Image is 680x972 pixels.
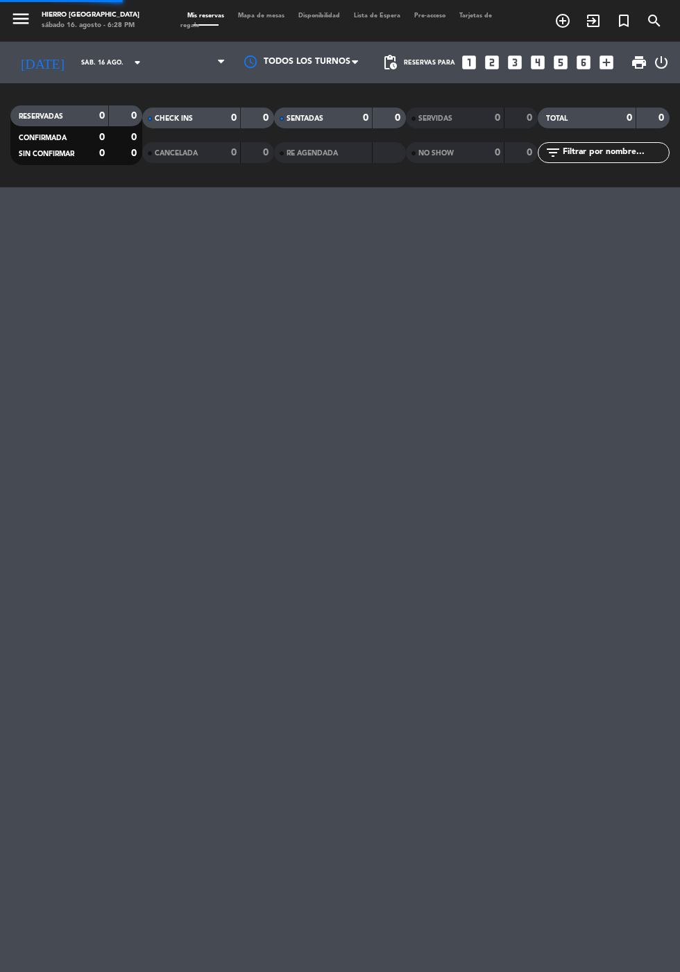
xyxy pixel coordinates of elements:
[231,148,237,157] strong: 0
[646,12,663,29] i: search
[653,42,670,83] div: LOG OUT
[627,113,632,123] strong: 0
[527,148,535,157] strong: 0
[287,115,323,122] span: SENTADAS
[460,53,478,71] i: looks_one
[10,49,74,76] i: [DATE]
[407,12,452,19] span: Pre-acceso
[597,53,615,71] i: add_box
[527,113,535,123] strong: 0
[131,133,139,142] strong: 0
[529,53,547,71] i: looks_4
[483,53,501,71] i: looks_two
[231,113,237,123] strong: 0
[10,8,31,33] button: menu
[99,111,105,121] strong: 0
[42,21,139,31] div: sábado 16. agosto - 6:28 PM
[287,150,338,157] span: RE AGENDADA
[42,10,139,21] div: Hierro [GEOGRAPHIC_DATA]
[129,54,146,71] i: arrow_drop_down
[506,53,524,71] i: looks_3
[363,113,368,123] strong: 0
[180,12,231,19] span: Mis reservas
[10,8,31,29] i: menu
[231,12,291,19] span: Mapa de mesas
[131,111,139,121] strong: 0
[347,12,407,19] span: Lista de Espera
[382,54,398,71] span: pending_actions
[585,12,602,29] i: exit_to_app
[155,115,193,122] span: CHECK INS
[263,113,271,123] strong: 0
[552,53,570,71] i: looks_5
[575,53,593,71] i: looks_6
[495,148,500,157] strong: 0
[418,115,452,122] span: SERVIDAS
[546,115,568,122] span: TOTAL
[131,148,139,158] strong: 0
[615,12,632,29] i: turned_in_not
[155,150,198,157] span: CANCELADA
[561,145,669,160] input: Filtrar por nombre...
[263,148,271,157] strong: 0
[404,59,455,67] span: Reservas para
[631,54,647,71] span: print
[545,144,561,161] i: filter_list
[19,151,74,157] span: SIN CONFIRMAR
[19,113,63,120] span: RESERVADAS
[291,12,347,19] span: Disponibilidad
[19,135,67,142] span: CONFIRMADA
[658,113,667,123] strong: 0
[554,12,571,29] i: add_circle_outline
[99,133,105,142] strong: 0
[495,113,500,123] strong: 0
[395,113,403,123] strong: 0
[99,148,105,158] strong: 0
[418,150,454,157] span: NO SHOW
[653,54,670,71] i: power_settings_new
